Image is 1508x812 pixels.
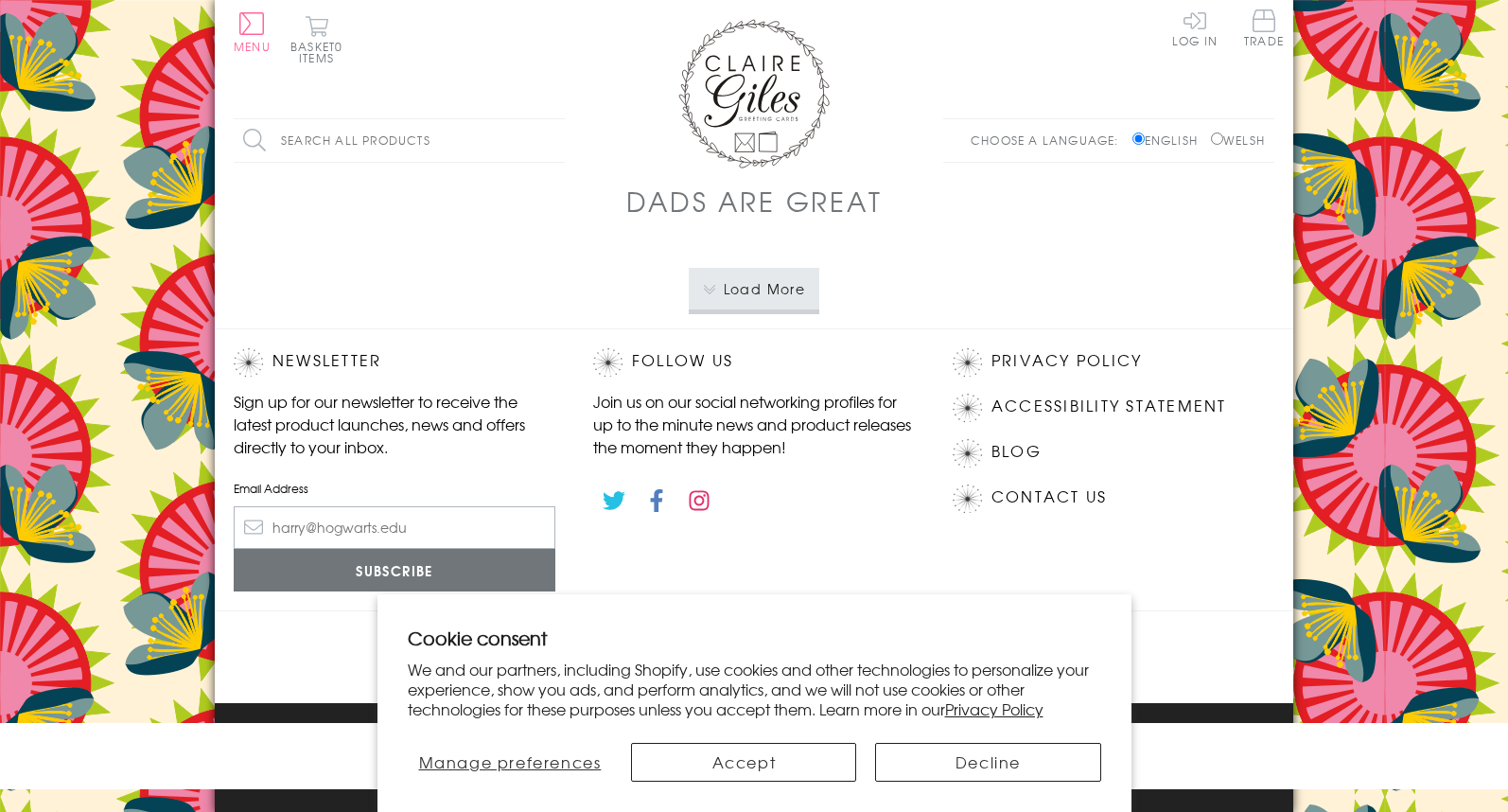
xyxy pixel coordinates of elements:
[991,439,1042,465] a: Blog
[234,549,555,591] input: Subscribe
[1211,132,1223,145] input: Welsh
[1172,9,1218,46] a: Log In
[546,119,565,162] input: Search
[945,697,1043,720] a: Privacy Policy
[408,660,1101,718] p: We and our partners, including Shopify, use cookies and other technologies to personalize your ex...
[593,348,915,377] h2: Follow Us
[875,743,1100,782] button: Decline
[991,394,1227,419] a: Accessibility Statement
[234,119,565,162] input: Search all products
[234,348,555,377] h2: Newsletter
[299,38,342,66] span: 0 items
[1244,9,1284,46] span: Trade
[1132,132,1145,145] input: English
[234,506,555,549] input: harry@hogwarts.edu
[991,348,1142,374] a: Privacy Policy
[419,750,602,773] span: Manage preferences
[593,390,915,458] p: Join us on our social networking profiles for up to the minute news and product releases the mome...
[971,132,1129,149] p: Choose a language:
[234,390,555,458] p: Sign up for our newsletter to receive the latest product launches, news and offers directly to yo...
[631,743,856,782] button: Accept
[290,15,342,63] button: Basket0 items
[234,38,271,55] span: Menu
[1132,132,1207,149] label: English
[1211,132,1265,149] label: Welsh
[408,743,613,782] button: Manage preferences
[1244,9,1284,50] a: Trade
[408,625,1101,651] h2: Cookie consent
[234,480,555,497] label: Email Address
[626,182,883,221] h1: Dads Are Great
[991,485,1107,510] a: Contact Us
[689,268,820,309] button: Load More
[678,19,830,168] img: Claire Giles Greetings Cards
[234,12,271,52] button: Menu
